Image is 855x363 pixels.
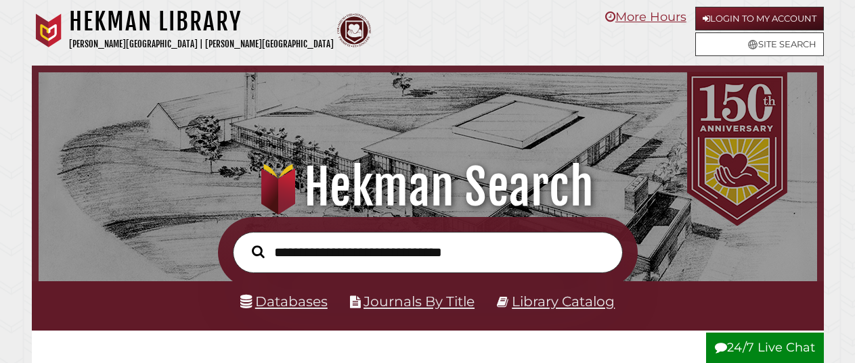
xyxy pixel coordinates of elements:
[51,158,804,217] h1: Hekman Search
[364,293,475,310] a: Journals By Title
[69,7,334,37] h1: Hekman Library
[32,14,66,47] img: Calvin University
[695,32,824,56] a: Site Search
[512,293,615,310] a: Library Catalog
[245,242,271,262] button: Search
[695,7,824,30] a: Login to My Account
[240,293,328,310] a: Databases
[252,245,265,258] i: Search
[337,14,371,47] img: Calvin Theological Seminary
[69,37,334,52] p: [PERSON_NAME][GEOGRAPHIC_DATA] | [PERSON_NAME][GEOGRAPHIC_DATA]
[605,9,686,24] a: More Hours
